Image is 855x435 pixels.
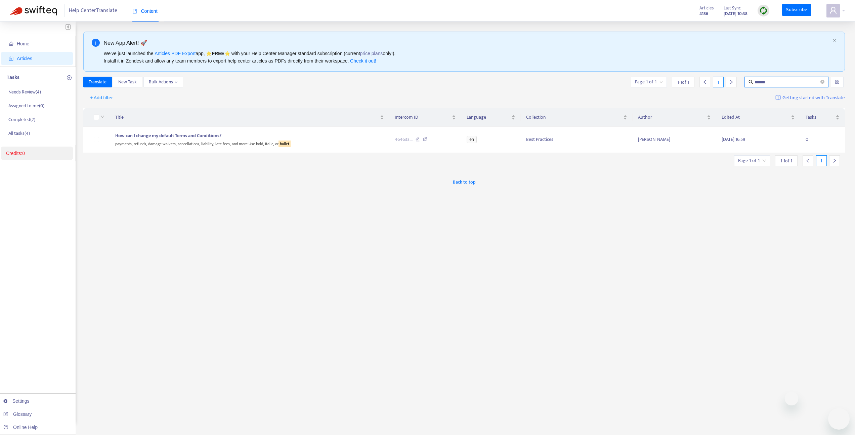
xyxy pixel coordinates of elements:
[828,408,850,430] iframe: Button to launch messaging window
[461,108,520,127] th: Language
[115,140,384,147] div: payments, refunds, damage waivers, cancellations, liability, late fees, and more.Use bold, italic...
[713,77,724,87] div: 1
[92,39,100,47] span: info-circle
[395,114,451,121] span: Intercom ID
[749,80,753,84] span: search
[104,50,830,65] div: We've just launched the app, ⭐ ⭐️ with your Help Center Manager standard subscription (current on...
[10,6,57,15] img: Swifteq
[806,114,834,121] span: Tasks
[8,130,30,137] p: All tasks ( 4 )
[699,4,714,12] span: Articles
[174,80,178,84] span: down
[395,136,413,143] span: 464633 ...
[104,39,830,47] div: New App Alert! 🚀
[90,94,113,102] span: + Add filter
[832,39,837,43] button: close
[467,136,476,143] span: en
[143,77,183,87] button: Bulk Actionsdown
[800,108,845,127] th: Tasks
[816,155,827,166] div: 1
[782,4,812,16] a: Subscribe
[521,127,633,153] td: Best Practices
[85,92,118,103] button: + Add filter
[17,56,32,61] span: Articles
[702,80,707,84] span: left
[118,78,137,86] span: New Task
[526,114,622,121] span: Collection
[89,78,106,86] span: Translate
[722,114,789,121] span: Edited At
[780,157,792,164] span: 1 - 1 of 1
[83,77,112,87] button: Translate
[6,151,25,156] a: Credits:0
[115,114,379,121] span: Title
[3,425,38,430] a: Online Help
[521,108,633,127] th: Collection
[67,75,72,80] span: plus-circle
[8,102,44,109] p: Assigned to me ( 0 )
[467,114,510,121] span: Language
[3,398,30,404] a: Settings
[9,41,13,46] span: home
[699,10,708,17] strong: 4186
[820,79,824,85] span: close-circle
[677,79,689,86] span: 1 - 1 of 1
[759,6,768,15] img: sync.dc5367851b00ba804db3.png
[389,108,461,127] th: Intercom ID
[113,77,142,87] button: New Task
[8,88,41,95] p: Needs Review ( 4 )
[775,92,845,103] a: Getting started with Translate
[782,94,845,102] span: Getting started with Translate
[722,135,745,143] span: [DATE] 16:59
[69,4,117,17] span: Help Center Translate
[806,158,810,163] span: left
[453,179,475,186] span: Back to top
[724,4,741,12] span: Last Sync
[820,80,824,84] span: close-circle
[17,41,29,46] span: Home
[829,6,837,14] span: user
[716,108,800,127] th: Edited At
[360,51,383,56] a: price plans
[832,158,837,163] span: right
[279,141,291,147] sqkw: bullet
[350,58,376,64] a: Check it out!
[100,115,104,119] span: down
[775,95,781,101] img: image-link
[638,114,706,121] span: Author
[149,78,178,86] span: Bulk Actions
[724,10,747,17] strong: [DATE] 10:38
[785,392,798,405] iframe: Close message
[132,8,158,14] span: Content
[800,127,845,153] td: 0
[9,56,13,61] span: account-book
[212,51,224,56] b: FREE
[633,108,717,127] th: Author
[633,127,717,153] td: [PERSON_NAME]
[7,74,19,82] p: Tasks
[155,51,196,56] a: Articles PDF Export
[8,116,35,123] p: Completed ( 2 )
[115,132,221,140] span: How can I change my default Terms and Conditions?
[110,108,389,127] th: Title
[729,80,734,84] span: right
[3,411,32,417] a: Glossary
[132,9,137,13] span: book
